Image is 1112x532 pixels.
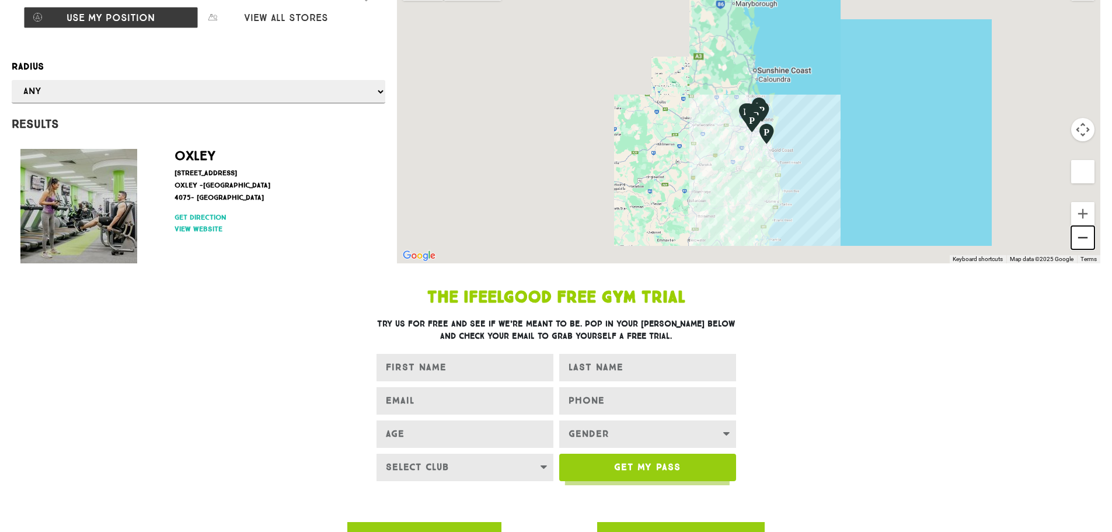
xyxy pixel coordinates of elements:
label: Radius [12,59,385,74]
h1: The IfeelGood Free Gym Trial [299,290,813,306]
div: Alexandra Hills [752,100,772,123]
h4: Results [12,117,385,131]
input: LAST NAME [559,354,736,381]
div: Park Ridge [742,111,762,133]
input: EMAIL [377,387,553,415]
div: Middle Park [736,102,756,124]
div: Wynnum [749,96,769,119]
button: Drag Pegman onto the map to open Street View [1071,160,1094,183]
button: Map camera controls [1071,118,1094,141]
button: View all stores [198,6,374,29]
a: Click to see this area on Google Maps [400,248,438,263]
a: Terms (opens in new tab) [1080,256,1097,262]
button: Zoom out [1071,226,1094,249]
input: Age [377,420,553,448]
div: Coopers Plains [742,103,762,125]
button: Use my position [23,6,198,29]
a: Get direction [175,212,371,222]
input: Only numbers and phone characters (#, -, *, etc) are accepted. [559,387,736,415]
a: Oxley [175,148,215,164]
button: Get My Pass [559,454,736,481]
div: Oxenford [757,123,776,145]
h3: Try us for free and see if we’re meant to be. Pop in your [PERSON_NAME] below and check your emai... [377,318,736,342]
div: Underwood [746,106,766,128]
p: [STREET_ADDRESS] Oxley -[GEOGRAPHIC_DATA] 4075- [GEOGRAPHIC_DATA] [175,167,371,204]
form: New Form [377,354,736,487]
input: FIRST NAME [377,354,553,381]
div: Calamvale [743,106,762,128]
button: Zoom in [1071,202,1094,225]
span: Get My Pass [614,463,681,472]
img: Google [400,248,438,263]
button: Keyboard shortcuts [953,255,1003,263]
a: View website [175,224,371,234]
span: Map data ©2025 Google [1010,256,1073,262]
div: Runcorn [744,105,764,127]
